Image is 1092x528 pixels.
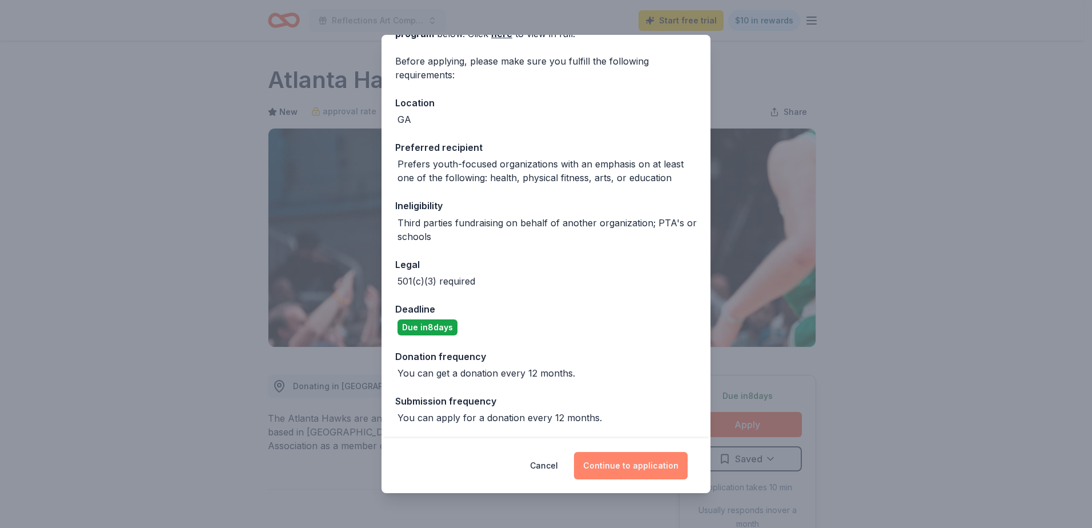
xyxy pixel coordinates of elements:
button: Continue to application [574,452,688,479]
div: Donation frequency [395,349,697,364]
div: Legal [395,257,697,272]
div: GA [398,113,411,126]
div: Submission frequency [395,394,697,409]
div: Prefers youth-focused organizations with an emphasis on at least one of the following: health, ph... [398,157,697,185]
div: Preferred recipient [395,140,697,155]
div: Before applying, please make sure you fulfill the following requirements: [395,54,697,82]
div: Due in 8 days [398,319,457,335]
div: You can apply for a donation every 12 months. [398,411,602,425]
div: Third parties fundraising on behalf of another organization; PTA's or schools [398,216,697,243]
div: Deadline [395,302,697,317]
div: Location [395,95,697,110]
div: 501(c)(3) required [398,274,475,288]
div: Ineligibility [395,198,697,213]
button: Cancel [530,452,558,479]
div: You can get a donation every 12 months. [398,366,575,380]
